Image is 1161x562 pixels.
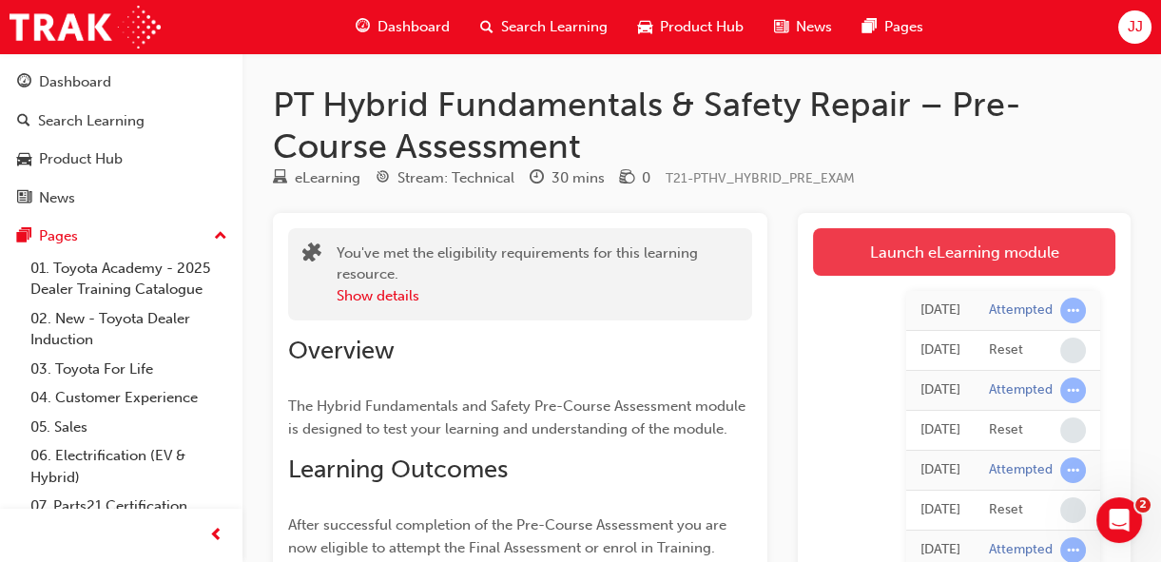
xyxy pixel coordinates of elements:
span: search-icon [17,113,30,130]
div: Mon Aug 25 2025 18:13:56 GMT+1000 (Australian Eastern Standard Time) [920,539,960,561]
h1: PT Hybrid Fundamentals & Safety Repair – Pre-Course Assessment [273,84,1131,166]
span: JJ [1127,16,1142,38]
div: Stream: Technical [397,167,514,189]
span: 2 [1135,497,1151,513]
a: Search Learning [8,104,235,139]
a: 02. New - Toyota Dealer Induction [23,304,235,355]
div: News [39,187,75,209]
div: 0 [642,167,650,189]
div: Price [620,166,650,190]
button: Pages [8,219,235,254]
a: 01. Toyota Academy - 2025 Dealer Training Catalogue [23,254,235,304]
a: guage-iconDashboard [340,8,465,47]
span: money-icon [620,170,634,187]
div: Mon Aug 25 2025 19:02:05 GMT+1000 (Australian Eastern Standard Time) [920,459,960,481]
a: car-iconProduct Hub [623,8,759,47]
a: news-iconNews [759,8,847,47]
span: prev-icon [209,524,223,548]
iframe: Intercom live chat [1096,497,1142,543]
span: up-icon [214,224,227,249]
span: puzzle-icon [302,244,321,266]
div: Dashboard [39,71,111,93]
a: 04. Customer Experience [23,383,235,413]
div: Mon Aug 25 2025 19:20:02 GMT+1000 (Australian Eastern Standard Time) [920,300,960,321]
span: learningRecordVerb_NONE-icon [1060,338,1086,363]
div: Mon Aug 25 2025 19:20:00 GMT+1000 (Australian Eastern Standard Time) [920,339,960,361]
a: Dashboard [8,65,235,100]
span: Learning resource code [666,170,855,186]
button: Show details [337,285,419,307]
span: target-icon [376,170,390,187]
span: Product Hub [660,16,744,38]
span: Pages [884,16,923,38]
div: Mon Aug 25 2025 19:02:03 GMT+1000 (Australian Eastern Standard Time) [920,499,960,521]
a: Product Hub [8,142,235,177]
span: pages-icon [862,15,877,39]
span: guage-icon [17,74,31,91]
span: news-icon [17,190,31,207]
div: Reset [989,421,1023,439]
span: learningRecordVerb_ATTEMPT-icon [1060,457,1086,483]
div: Search Learning [38,110,145,132]
a: 07. Parts21 Certification [23,492,235,521]
div: Mon Aug 25 2025 19:15:26 GMT+1000 (Australian Eastern Standard Time) [920,379,960,401]
span: car-icon [638,15,652,39]
div: You've met the eligibility requirements for this learning resource. [337,242,738,307]
div: Attempted [989,301,1053,320]
a: News [8,181,235,216]
span: guage-icon [356,15,370,39]
a: pages-iconPages [847,8,938,47]
div: Reset [989,341,1023,359]
div: Attempted [989,461,1053,479]
button: JJ [1118,10,1151,44]
a: 06. Electrification (EV & Hybrid) [23,441,235,492]
span: news-icon [774,15,788,39]
span: clock-icon [530,170,544,187]
img: Trak [10,6,161,48]
div: Duration [530,166,605,190]
span: learningRecordVerb_ATTEMPT-icon [1060,378,1086,403]
div: Reset [989,501,1023,519]
a: search-iconSearch Learning [465,8,623,47]
div: 30 mins [551,167,605,189]
button: DashboardSearch LearningProduct HubNews [8,61,235,219]
span: Dashboard [377,16,450,38]
span: learningRecordVerb_ATTEMPT-icon [1060,298,1086,323]
div: Attempted [989,541,1053,559]
a: Launch eLearning module [813,228,1115,276]
span: The Hybrid Fundamentals and Safety Pre-Course Assessment module is designed to test your learning... [288,397,749,437]
div: Stream [376,166,514,190]
div: Type [273,166,360,190]
span: search-icon [480,15,493,39]
div: Pages [39,225,78,247]
span: pages-icon [17,228,31,245]
span: Overview [288,336,395,365]
span: learningRecordVerb_NONE-icon [1060,497,1086,523]
a: 03. Toyota For Life [23,355,235,384]
span: Learning Outcomes [288,455,508,484]
span: learningResourceType_ELEARNING-icon [273,170,287,187]
span: learningRecordVerb_NONE-icon [1060,417,1086,443]
a: 05. Sales [23,413,235,442]
span: Search Learning [501,16,608,38]
div: Product Hub [39,148,123,170]
span: News [796,16,832,38]
span: After successful completion of the Pre-Course Assessment you are now eligible to attempt the Fina... [288,516,730,556]
div: Attempted [989,381,1053,399]
span: car-icon [17,151,31,168]
div: Mon Aug 25 2025 19:15:22 GMT+1000 (Australian Eastern Standard Time) [920,419,960,441]
div: eLearning [295,167,360,189]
